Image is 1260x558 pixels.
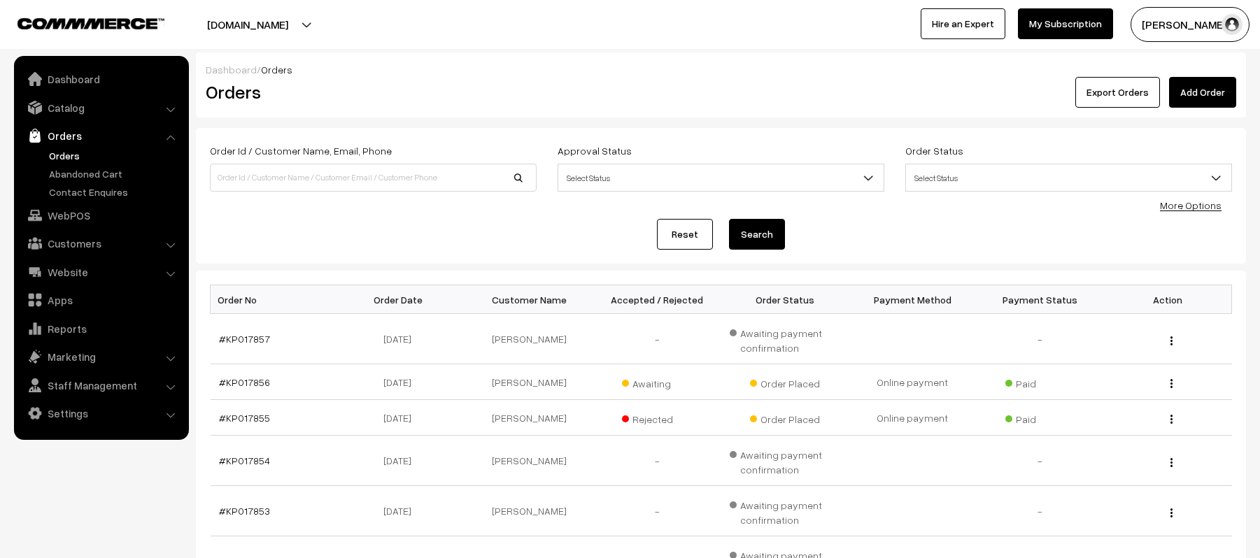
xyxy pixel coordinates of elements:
[1170,458,1173,467] img: Menu
[593,436,721,486] td: -
[730,494,841,527] span: Awaiting payment confirmation
[17,14,140,31] a: COMMMERCE
[657,219,713,250] a: Reset
[466,436,594,486] td: [PERSON_NAME]
[906,166,1231,190] span: Select Status
[1005,408,1075,427] span: Paid
[210,164,537,192] input: Order Id / Customer Name / Customer Email / Customer Phone
[721,285,849,314] th: Order Status
[17,123,184,148] a: Orders
[210,143,392,158] label: Order Id / Customer Name, Email, Phone
[921,8,1005,39] a: Hire an Expert
[17,287,184,313] a: Apps
[338,285,466,314] th: Order Date
[750,408,820,427] span: Order Placed
[1104,285,1232,314] th: Action
[338,364,466,400] td: [DATE]
[466,400,594,436] td: [PERSON_NAME]
[622,408,692,427] span: Rejected
[1169,77,1236,108] a: Add Order
[206,64,257,76] a: Dashboard
[622,373,692,391] span: Awaiting
[729,219,785,250] button: Search
[750,373,820,391] span: Order Placed
[977,436,1105,486] td: -
[219,455,270,466] a: #KP017854
[593,486,721,536] td: -
[977,314,1105,364] td: -
[45,185,184,199] a: Contact Enquires
[17,401,184,426] a: Settings
[338,314,466,364] td: [DATE]
[17,344,184,369] a: Marketing
[338,436,466,486] td: [DATE]
[17,316,184,341] a: Reports
[1131,7,1250,42] button: [PERSON_NAME]
[905,143,963,158] label: Order Status
[849,364,977,400] td: Online payment
[1170,415,1173,424] img: Menu
[558,166,884,190] span: Select Status
[1160,199,1222,211] a: More Options
[593,314,721,364] td: -
[17,203,184,228] a: WebPOS
[158,7,337,42] button: [DOMAIN_NAME]
[219,333,270,345] a: #KP017857
[17,95,184,120] a: Catalog
[206,62,1236,77] div: /
[219,376,270,388] a: #KP017856
[849,285,977,314] th: Payment Method
[593,285,721,314] th: Accepted / Rejected
[977,486,1105,536] td: -
[905,164,1232,192] span: Select Status
[1075,77,1160,108] button: Export Orders
[17,231,184,256] a: Customers
[977,285,1105,314] th: Payment Status
[558,164,884,192] span: Select Status
[211,285,339,314] th: Order No
[17,66,184,92] a: Dashboard
[338,486,466,536] td: [DATE]
[849,400,977,436] td: Online payment
[730,444,841,477] span: Awaiting payment confirmation
[45,166,184,181] a: Abandoned Cart
[1222,14,1243,35] img: user
[219,505,270,517] a: #KP017853
[1018,8,1113,39] a: My Subscription
[466,486,594,536] td: [PERSON_NAME]
[1170,379,1173,388] img: Menu
[466,364,594,400] td: [PERSON_NAME]
[466,314,594,364] td: [PERSON_NAME]
[45,148,184,163] a: Orders
[17,259,184,285] a: Website
[1005,373,1075,391] span: Paid
[558,143,632,158] label: Approval Status
[17,373,184,398] a: Staff Management
[206,81,535,103] h2: Orders
[219,412,270,424] a: #KP017855
[261,64,292,76] span: Orders
[338,400,466,436] td: [DATE]
[466,285,594,314] th: Customer Name
[1170,508,1173,517] img: Menu
[1170,336,1173,345] img: Menu
[17,18,164,29] img: COMMMERCE
[730,322,841,355] span: Awaiting payment confirmation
